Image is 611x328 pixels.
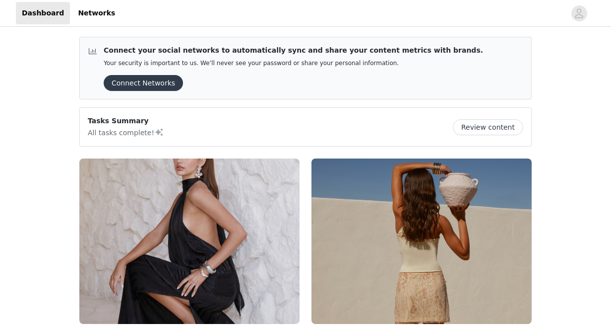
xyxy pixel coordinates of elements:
[311,159,532,324] img: Peppermayo EU
[88,126,164,138] p: All tasks complete!
[72,2,121,24] a: Networks
[79,159,300,324] img: Peppermayo EU
[104,75,183,91] button: Connect Networks
[16,2,70,24] a: Dashboard
[453,119,523,135] button: Review content
[104,45,483,56] p: Connect your social networks to automatically sync and share your content metrics with brands.
[88,116,164,126] p: Tasks Summary
[574,5,584,21] div: avatar
[104,60,483,67] p: Your security is important to us. We’ll never see your password or share your personal information.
